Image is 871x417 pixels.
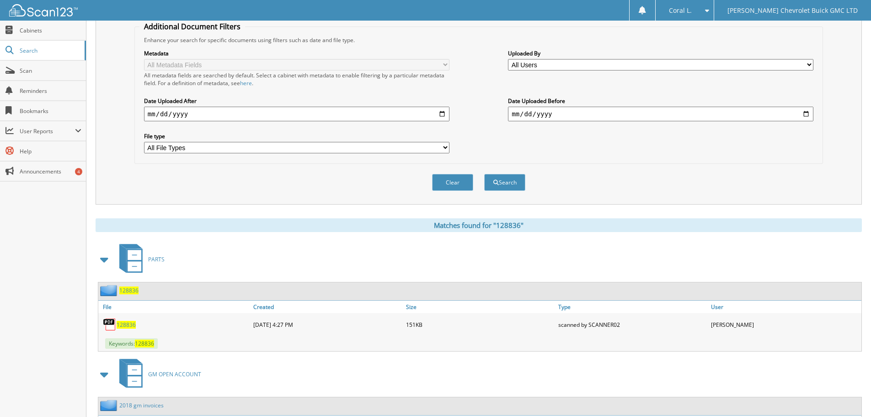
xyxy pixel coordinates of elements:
img: scan123-logo-white.svg [9,4,78,16]
span: [PERSON_NAME] Chevrolet Buick GMC LTD [727,8,858,13]
input: start [144,107,449,121]
a: GM OPEN ACCOUNT [114,356,201,392]
a: Size [404,301,556,313]
span: Reminders [20,87,81,95]
a: Type [556,301,709,313]
span: Announcements [20,168,81,175]
label: Metadata [144,49,449,57]
iframe: Chat Widget [825,373,871,417]
button: Search [484,174,525,191]
img: PDF.png [103,318,117,331]
input: end [508,107,813,121]
a: User [709,301,861,313]
div: scanned by SCANNER02 [556,315,709,334]
a: 2018 gm invoices [119,401,164,409]
a: here [240,79,252,87]
span: GM OPEN ACCOUNT [148,370,201,378]
a: File [98,301,251,313]
img: folder2.png [100,400,119,411]
div: Matches found for "128836" [96,218,862,232]
div: All metadata fields are searched by default. Select a cabinet with metadata to enable filtering b... [144,71,449,87]
a: Created [251,301,404,313]
label: Date Uploaded After [144,97,449,105]
div: [PERSON_NAME] [709,315,861,334]
a: PARTS [114,241,165,277]
img: folder2.png [100,285,119,296]
div: Enhance your search for specific documents using filters such as date and file type. [139,36,818,44]
div: [DATE] 4:27 PM [251,315,404,334]
legend: Additional Document Filters [139,22,245,32]
span: Search [20,47,80,54]
span: Scan [20,67,81,75]
span: Help [20,147,81,155]
span: User Reports [20,127,75,135]
a: 128836 [119,287,139,294]
button: Clear [432,174,473,191]
span: Coral L. [669,8,692,13]
span: Cabinets [20,27,81,34]
label: Uploaded By [508,49,813,57]
span: Keywords: [105,338,158,349]
div: 4 [75,168,82,175]
label: Date Uploaded Before [508,97,813,105]
div: 151KB [404,315,556,334]
span: 128836 [135,340,154,347]
a: 128836 [117,321,136,329]
label: File type [144,132,449,140]
span: Bookmarks [20,107,81,115]
span: PARTS [148,255,165,263]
